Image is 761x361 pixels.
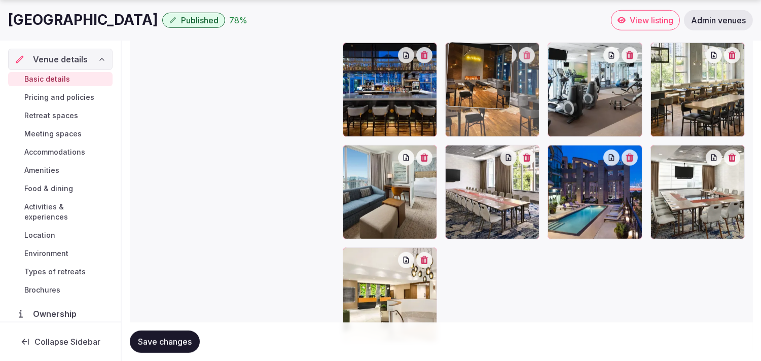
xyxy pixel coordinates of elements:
[445,43,539,137] div: Hilton-Vancouver-Downtown-retreat-venue-Canada-amenities.jpg
[8,163,113,177] a: Amenities
[548,145,642,239] div: Hilton-Vancouver-Downtown-retreat-venue-Canada-best-photo-1.jpg
[691,15,746,25] span: Admin venues
[34,337,100,347] span: Collapse Sidebar
[343,247,437,342] div: Hilton-Vancouver-Downtown-retreat-venue-Canada-amenities-5.jpg
[8,331,113,353] button: Collapse Sidebar
[24,184,73,194] span: Food & dining
[8,303,113,324] a: Ownership
[611,10,680,30] a: View listing
[343,43,437,137] div: Hilton-Vancouver-Downtown-retreat-venue-Canada-amenities-6.jpg
[8,145,113,159] a: Accommodations
[24,92,94,102] span: Pricing and policies
[33,308,81,320] span: Ownership
[24,147,85,157] span: Accommodations
[8,265,113,279] a: Types of retreats
[650,145,745,239] div: Hilton-Vancouver-Downtown-retreat-venue-Canada-amenities-3.jpg
[181,15,219,25] span: Published
[684,10,753,30] a: Admin venues
[8,72,113,86] a: Basic details
[8,182,113,196] a: Food & dining
[8,109,113,123] a: Retreat spaces
[8,90,113,104] a: Pricing and policies
[24,74,70,84] span: Basic details
[162,13,225,28] button: Published
[229,14,247,26] button: 78%
[138,337,192,347] span: Save changes
[24,129,82,139] span: Meeting spaces
[548,43,642,137] div: Hilton-Vancouver-Downtown-retreat-venue-Canada-amenities-2.jpg
[33,53,88,65] span: Venue details
[8,228,113,242] a: Location
[8,127,113,141] a: Meeting spaces
[24,165,59,175] span: Amenities
[24,267,86,277] span: Types of retreats
[8,246,113,261] a: Environment
[24,111,78,121] span: Retreat spaces
[24,202,108,222] span: Activities & experiences
[8,283,113,297] a: Brochures
[8,10,158,30] h1: [GEOGRAPHIC_DATA]
[8,200,113,224] a: Activities & experiences
[229,14,247,26] div: 78 %
[630,15,673,25] span: View listing
[24,230,55,240] span: Location
[343,145,437,239] div: Hilton-Vancouver-Downtown-retreat-venue-Canada-accommodation.jpg
[446,42,513,109] img: Hilton-Vancouver-Downtown-retreat-venue-Canada-amenities.jpg
[24,248,68,259] span: Environment
[24,285,60,295] span: Brochures
[650,43,745,137] div: Hilton-Vancouver-Downtown-retreat-venue-Canada-amenities-8.jpg
[130,331,200,353] button: Save changes
[445,145,539,239] div: Hilton-Vancouver-Downtown-retreat-venue-Canada-amenities-10.jpg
